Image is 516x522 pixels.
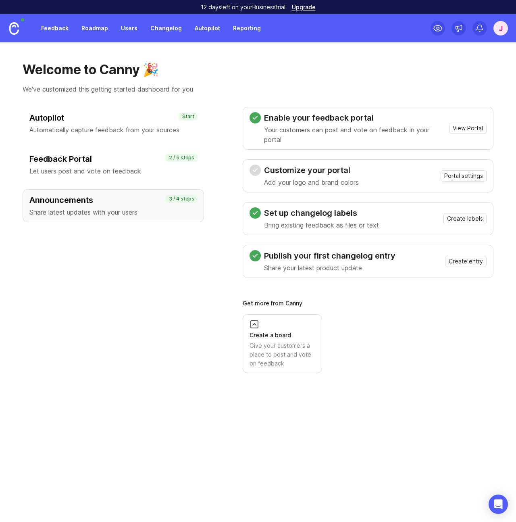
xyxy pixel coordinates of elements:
[449,123,487,134] button: View Portal
[201,3,285,11] p: 12 days left on your Business trial
[36,21,73,35] a: Feedback
[29,207,197,217] p: Share latest updates with your users
[489,495,508,514] div: Open Intercom Messenger
[264,125,446,144] p: Your customers can post and vote on feedback in your portal
[9,22,19,35] img: Canny Home
[243,301,493,306] div: Get more from Canny
[29,194,197,206] h3: Announcements
[250,331,315,340] div: Create a board
[493,21,508,35] button: J
[228,21,266,35] a: Reporting
[77,21,113,35] a: Roadmap
[292,4,316,10] a: Upgrade
[146,21,187,35] a: Changelog
[190,21,225,35] a: Autopilot
[443,213,487,224] button: Create labels
[29,166,197,176] p: Let users post and vote on feedback
[29,112,197,123] h3: Autopilot
[116,21,142,35] a: Users
[23,62,493,78] h1: Welcome to Canny 🎉
[445,256,487,267] button: Create entry
[447,215,483,223] span: Create labels
[250,341,315,368] div: Give your customers a place to post and vote on feedback
[264,220,379,230] p: Bring existing feedback as files or text
[264,165,359,176] h3: Customize your portal
[444,172,483,180] span: Portal settings
[29,125,197,135] p: Automatically capture feedback from your sources
[182,113,194,120] p: Start
[23,84,493,94] p: We've customized this getting started dashboard for you
[169,155,194,161] p: 2 / 5 steps
[264,177,359,187] p: Add your logo and brand colors
[264,112,446,123] h3: Enable your feedback portal
[264,250,395,261] h3: Publish your first changelog entry
[449,257,483,265] span: Create entry
[29,153,197,165] h3: Feedback Portal
[23,107,204,140] button: AutopilotAutomatically capture feedback from your sourcesStart
[23,189,204,222] button: AnnouncementsShare latest updates with your users3 / 4 steps
[169,196,194,202] p: 3 / 4 steps
[264,207,379,219] h3: Set up changelog labels
[441,170,487,182] button: Portal settings
[453,124,483,132] span: View Portal
[264,263,395,273] p: Share your latest product update
[23,148,204,181] button: Feedback PortalLet users post and vote on feedback2 / 5 steps
[243,314,322,373] a: Create a boardGive your customers a place to post and vote on feedback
